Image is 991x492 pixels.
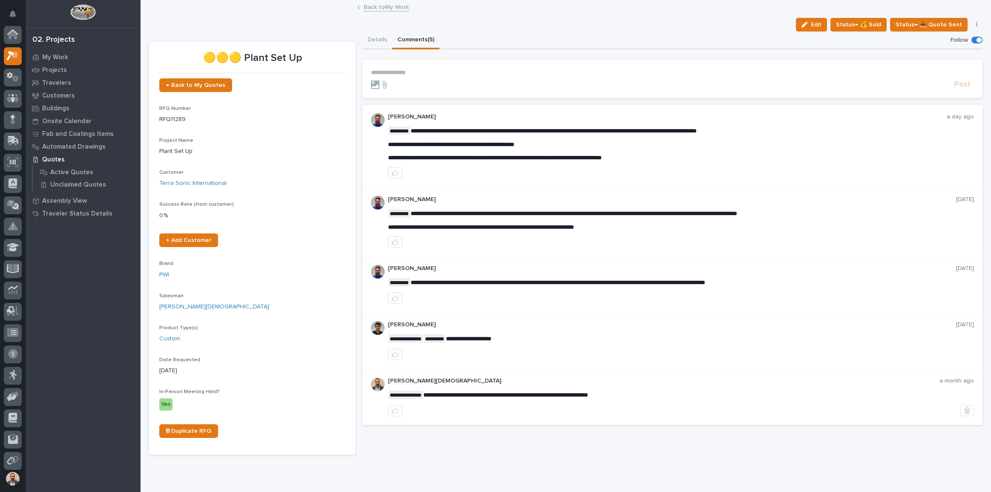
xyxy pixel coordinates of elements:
[166,428,211,434] span: ⎘ Duplicate RFQ
[362,32,392,49] button: Details
[42,197,87,205] p: Assembly View
[26,89,141,102] a: Customers
[4,470,22,488] button: users-avatar
[159,115,345,124] p: RFQ11289
[159,334,180,343] a: Custom
[4,5,22,23] button: Notifications
[388,405,402,416] button: like this post
[159,52,345,64] p: 🟡🟡🟡 Plant Set Up
[42,156,65,164] p: Quotes
[26,153,141,166] a: Quotes
[42,143,106,151] p: Automated Drawings
[951,37,968,44] p: Follow
[896,20,962,30] span: Status→ 📤 Quote Sent
[159,424,218,438] a: ⎘ Duplicate RFQ
[42,92,75,100] p: Customers
[830,18,887,32] button: Status→ 💰 Sold
[836,20,881,30] span: Status→ 💰 Sold
[388,196,956,203] p: [PERSON_NAME]
[939,377,974,385] p: a month ago
[159,293,184,299] span: Salesman
[954,80,971,89] span: Post
[159,78,232,92] a: ← Back to My Quotes
[42,118,92,125] p: Onsite Calendar
[890,18,968,32] button: Status→ 📤 Quote Sent
[388,265,956,272] p: [PERSON_NAME]
[159,106,191,111] span: RFQ Number
[50,169,93,176] p: Active Quotes
[26,207,141,220] a: Traveler Status Details
[42,79,71,87] p: Travelers
[388,167,402,178] button: like this post
[371,196,385,210] img: 6hTokn1ETDGPf9BPokIQ
[70,4,95,20] img: Workspace Logo
[159,398,172,411] div: Yes
[42,130,114,138] p: Fab and Coatings Items
[371,377,385,391] img: ACg8ocIGaxZgOborKONOsCK60Wx-Xey7sE2q6Qmw6EHN013R=s96-c
[371,321,385,335] img: AOh14Gjx62Rlbesu-yIIyH4c_jqdfkUZL5_Os84z4H1p=s96-c
[26,63,141,76] a: Projects
[159,147,345,156] p: Plant Set Up
[42,54,68,61] p: My Work
[388,293,402,304] button: like this post
[159,325,198,331] span: Product Type(s)
[159,389,220,394] span: In-Person Meeting Held?
[159,233,218,247] a: + Add Customer
[50,181,106,189] p: Unclaimed Quotes
[159,170,184,175] span: Customer
[159,138,193,143] span: Project Name
[32,35,75,45] div: 02. Projects
[159,211,345,220] p: 0 %
[33,166,141,178] a: Active Quotes
[26,115,141,127] a: Onsite Calendar
[388,377,939,385] p: [PERSON_NAME][DEMOGRAPHIC_DATA]
[159,366,345,375] p: [DATE]
[371,265,385,279] img: 6hTokn1ETDGPf9BPokIQ
[11,10,22,24] div: Notifications
[811,21,822,29] span: Edit
[159,202,234,207] span: Success Rate (from customer)
[388,349,402,360] button: like this post
[388,321,956,328] p: [PERSON_NAME]
[42,210,112,218] p: Traveler Status Details
[392,32,439,49] button: Comments (5)
[33,178,141,190] a: Unclaimed Quotes
[951,80,974,89] button: Post
[159,270,169,279] a: PWI
[956,321,974,328] p: [DATE]
[956,265,974,272] p: [DATE]
[26,51,141,63] a: My Work
[947,113,974,121] p: a day ago
[159,357,200,363] span: Date Requested
[371,113,385,127] img: 6hTokn1ETDGPf9BPokIQ
[960,405,974,416] button: Delete post
[159,302,269,311] a: [PERSON_NAME][DEMOGRAPHIC_DATA]
[364,2,409,12] a: Back toMy Work
[796,18,827,32] button: Edit
[26,127,141,140] a: Fab and Coatings Items
[956,196,974,203] p: [DATE]
[159,179,227,188] a: Terra Sonic International
[26,194,141,207] a: Assembly View
[166,237,211,243] span: + Add Customer
[26,102,141,115] a: Buildings
[26,140,141,153] a: Automated Drawings
[388,113,947,121] p: [PERSON_NAME]
[166,82,225,88] span: ← Back to My Quotes
[159,261,173,266] span: Brand
[26,76,141,89] a: Travelers
[388,236,402,247] button: like this post
[42,66,67,74] p: Projects
[42,105,69,112] p: Buildings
